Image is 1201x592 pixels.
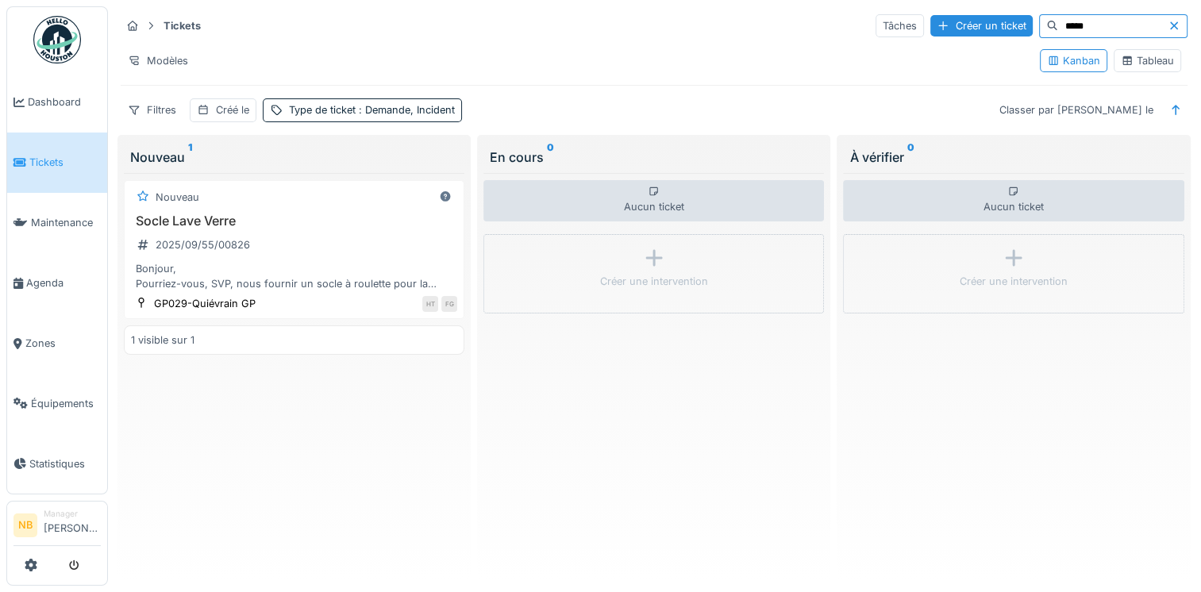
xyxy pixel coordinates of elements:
a: Tickets [7,133,107,193]
div: Aucun ticket [843,180,1184,221]
div: Créer une intervention [600,274,708,289]
div: Aucun ticket [483,180,824,221]
li: NB [13,513,37,537]
div: Manager [44,508,101,520]
div: FG [441,296,457,312]
li: [PERSON_NAME] [44,508,101,542]
div: Modèles [121,49,195,72]
span: Agenda [26,275,101,290]
div: Tableau [1121,53,1174,68]
div: À vérifier [849,148,1177,167]
a: Agenda [7,253,107,313]
h3: Socle Lave Verre [131,213,457,229]
div: Créé le [216,102,249,117]
div: HT [422,296,438,312]
div: Nouveau [156,190,199,205]
img: Badge_color-CXgf-gQk.svg [33,16,81,63]
div: Filtres [121,98,183,121]
span: : Demande, Incident [356,104,455,116]
span: Zones [25,336,101,351]
a: Maintenance [7,193,107,253]
strong: Tickets [157,18,207,33]
div: En cours [490,148,818,167]
sup: 1 [188,148,192,167]
span: Maintenance [31,215,101,230]
a: Zones [7,313,107,374]
span: Équipements [31,396,101,411]
sup: 0 [907,148,914,167]
div: 2025/09/55/00826 [156,237,250,252]
div: Créer un ticket [930,15,1033,37]
span: Dashboard [28,94,101,110]
div: Créer une intervention [960,274,1068,289]
a: Dashboard [7,72,107,133]
div: Bonjour, Pourriez-vous, SVP, nous fournir un socle à roulette pour la lave-verre et ce, pour remé... [131,261,457,291]
a: Statistiques [7,433,107,494]
div: Kanban [1047,53,1100,68]
span: Tickets [29,155,101,170]
div: Type de ticket [289,102,455,117]
a: NB Manager[PERSON_NAME] [13,508,101,546]
div: Nouveau [130,148,458,167]
a: Équipements [7,373,107,433]
span: Statistiques [29,456,101,471]
div: 1 visible sur 1 [131,333,194,348]
sup: 0 [547,148,554,167]
div: GP029-Quiévrain GP [154,296,256,311]
div: Tâches [876,14,924,37]
div: Classer par [PERSON_NAME] le [992,98,1161,121]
